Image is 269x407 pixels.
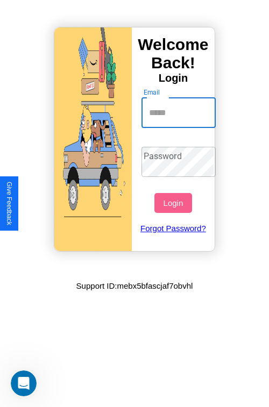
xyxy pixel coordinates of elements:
div: Give Feedback [5,182,13,225]
h3: Welcome Back! [132,35,215,72]
img: gif [54,27,132,251]
iframe: Intercom live chat [11,370,37,396]
p: Support ID: mebx5bfascjaf7obvhl [76,279,193,293]
label: Email [144,88,160,97]
h4: Login [132,72,215,84]
a: Forgot Password? [136,213,211,244]
button: Login [154,193,192,213]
